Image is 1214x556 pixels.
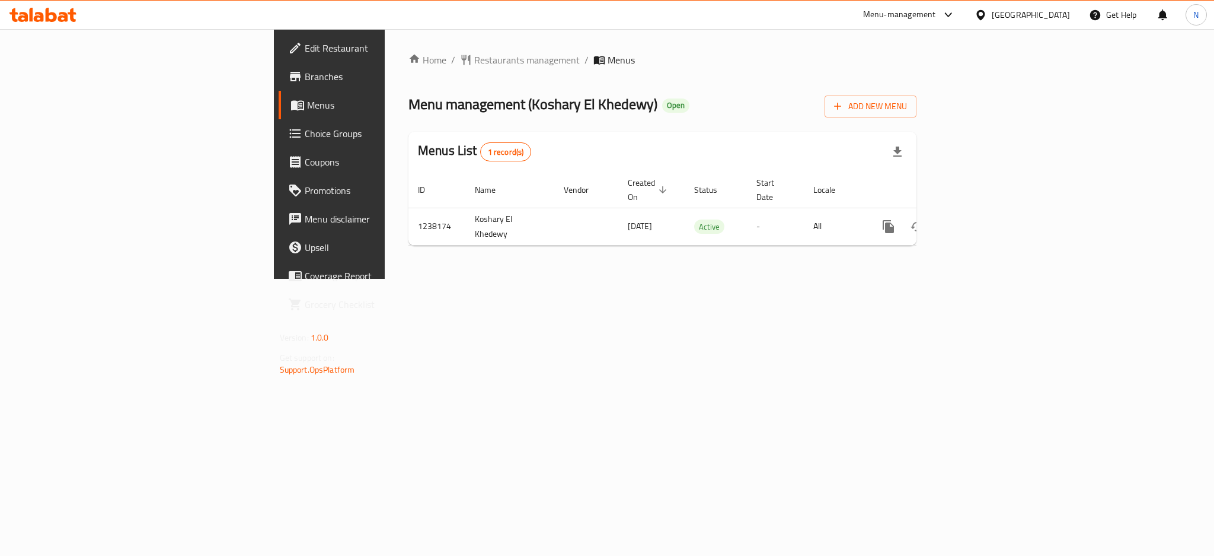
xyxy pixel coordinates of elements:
a: Edit Restaurant [279,34,477,62]
span: Coverage Report [305,269,467,283]
span: Promotions [305,183,467,198]
button: Add New Menu [825,96,916,117]
td: Koshary El Khedewy [465,208,554,245]
div: Menu-management [863,8,936,22]
span: Choice Groups [305,126,467,141]
a: Menu disclaimer [279,205,477,233]
div: Open [662,99,689,113]
a: Coupons [279,148,477,176]
span: Menu management ( Koshary El Khedewy ) [408,91,657,117]
span: ID [418,183,440,197]
span: Name [475,183,511,197]
span: 1.0.0 [311,330,329,345]
span: [DATE] [628,218,652,234]
div: Total records count [480,142,532,161]
span: Menus [608,53,635,67]
div: [GEOGRAPHIC_DATA] [992,8,1070,21]
a: Upsell [279,233,477,262]
a: Choice Groups [279,119,477,148]
span: Menus [307,98,467,112]
span: Add New Menu [834,99,907,114]
td: - [747,208,804,245]
div: Active [694,220,724,234]
span: Status [694,183,733,197]
span: Version: [280,330,309,345]
button: Change Status [903,212,931,241]
a: Menus [279,91,477,119]
span: Menu disclaimer [305,212,467,226]
span: Vendor [564,183,604,197]
span: N [1193,8,1199,21]
span: Branches [305,69,467,84]
a: Branches [279,62,477,91]
a: Restaurants management [460,53,580,67]
span: Start Date [756,176,790,204]
span: Created On [628,176,670,204]
span: Get support on: [280,350,334,366]
li: / [584,53,589,67]
a: Coverage Report [279,262,477,290]
div: Export file [883,138,912,166]
span: Grocery Checklist [305,297,467,312]
a: Grocery Checklist [279,290,477,319]
span: Open [662,100,689,110]
span: Restaurants management [474,53,580,67]
span: Upsell [305,240,467,255]
table: enhanced table [408,172,998,246]
span: Coupons [305,155,467,169]
span: 1 record(s) [481,147,531,158]
span: Edit Restaurant [305,41,467,55]
span: Active [694,220,724,234]
span: Locale [813,183,851,197]
td: All [804,208,865,245]
nav: breadcrumb [408,53,916,67]
a: Promotions [279,176,477,205]
th: Actions [865,172,998,208]
a: Support.OpsPlatform [280,362,355,377]
h2: Menus List [418,142,531,161]
button: more [874,212,903,241]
